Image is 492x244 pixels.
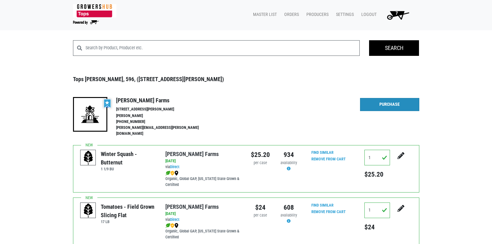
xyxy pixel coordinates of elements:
[165,151,219,157] a: [PERSON_NAME] Farms
[116,119,212,125] li: [PHONE_NUMBER]
[364,150,390,165] input: Qty
[170,217,179,222] a: Direct
[369,40,419,56] input: Search
[251,212,270,218] div: per case
[174,171,178,176] img: map_marker-0e94453035b3232a4d21701695807de9.png
[360,98,419,111] a: Purchase
[165,223,170,228] img: leaf-e5c59151409436ccce96b2ca1b28e03c.png
[116,97,212,104] h4: [PERSON_NAME] Farms
[170,171,174,176] img: safety-e55c860ca8c00a9c171001a62a92dabd.png
[101,203,156,219] div: Tomatoes - Field Grown Slicing Flat
[311,203,334,207] a: Find Similar
[170,223,174,228] img: safety-e55c860ca8c00a9c171001a62a92dabd.png
[331,9,356,21] a: Settings
[165,170,241,188] div: Organic, Global GAP, [US_STATE] State Grown & Certified
[80,203,96,218] img: placeholder-variety-43d6402dacf2d531de610a020419775a.svg
[73,97,107,131] img: 19-7441ae2ccb79c876ff41c34f3bd0da69.png
[279,203,298,212] div: 608
[165,211,241,217] div: [DATE]
[251,203,270,212] div: $24
[170,164,179,169] a: Direct
[73,20,99,25] img: Powered by Big Wheelbarrow
[280,160,297,165] span: availability
[379,9,414,21] a: 7
[165,222,241,240] div: Organic, Global GAP, [US_STATE] State Grown & Certified
[396,11,398,16] span: 7
[279,9,301,21] a: Orders
[308,156,349,163] input: Remove From Cart
[101,150,156,167] div: Winter Squash - Butternut
[311,150,334,155] a: Find Similar
[384,9,412,21] img: Cart
[308,208,349,216] input: Remove From Cart
[101,167,156,171] h6: 1 1/9 BU
[165,158,241,164] div: [DATE]
[251,160,270,166] div: per case
[248,9,279,21] a: Master List
[356,9,379,21] a: Logout
[116,113,212,119] li: [PERSON_NAME]
[85,40,360,56] input: Search by Product, Producer etc.
[101,219,156,224] h6: 17 LB
[301,9,331,21] a: Producers
[280,213,297,217] span: availability
[174,223,178,228] img: map_marker-0e94453035b3232a4d21701695807de9.png
[165,164,241,170] div: via
[364,170,390,178] h5: $25.20
[165,217,241,223] div: via
[364,203,390,218] input: Qty
[80,150,96,166] img: placeholder-variety-43d6402dacf2d531de610a020419775a.svg
[165,203,219,210] a: [PERSON_NAME] Farms
[251,150,270,160] div: $25.20
[73,76,419,83] h3: Tops [PERSON_NAME], 596, ([STREET_ADDRESS][PERSON_NAME])
[279,150,298,160] div: 934
[116,106,212,112] li: [STREET_ADDRESS][PERSON_NAME]
[73,4,116,17] img: 279edf242af8f9d49a69d9d2afa010fb.png
[116,125,212,137] li: [PERSON_NAME][EMAIL_ADDRESS][PERSON_NAME][DOMAIN_NAME]
[165,171,170,176] img: leaf-e5c59151409436ccce96b2ca1b28e03c.png
[364,223,390,231] h5: $24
